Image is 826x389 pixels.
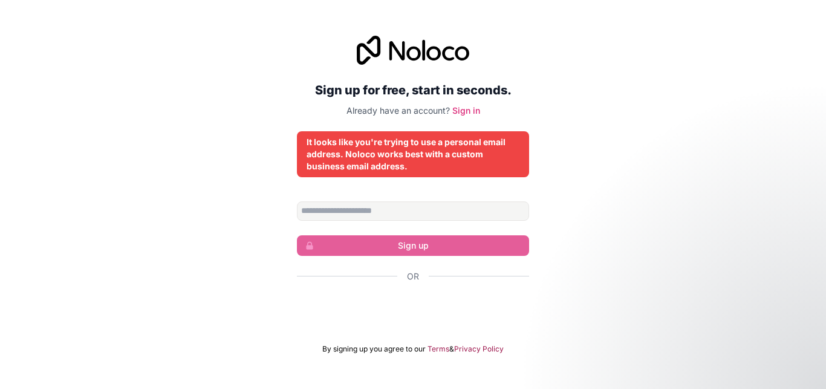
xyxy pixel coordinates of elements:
[584,298,826,383] iframe: Intercom notifications message
[307,136,519,172] div: It looks like you're trying to use a personal email address. Noloco works best with a custom busi...
[291,296,535,322] iframe: Tombol Login dengan Google
[297,79,529,101] h2: Sign up for free, start in seconds.
[449,344,454,354] span: &
[297,296,529,322] div: Login dengan Google. Dibuka di tab baru
[322,344,426,354] span: By signing up you agree to our
[428,344,449,354] a: Terms
[452,105,480,116] a: Sign in
[297,235,529,256] button: Sign up
[407,270,419,283] span: Or
[346,105,450,116] span: Already have an account?
[454,344,504,354] a: Privacy Policy
[297,201,529,221] input: Email address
